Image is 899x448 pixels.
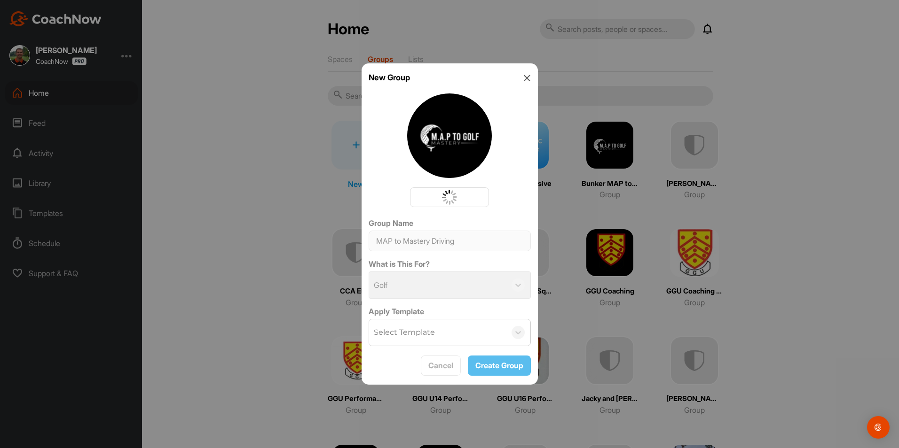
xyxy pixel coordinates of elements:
[867,416,890,439] div: Open Intercom Messenger
[442,190,457,205] img: G6gVgL6ErOh57ABN0eRmCEwV0I4iEi4d8EwaPGI0tHgoAbU4EAHFLEQAh+QQFCgALACwIAA4AGAASAAAEbHDJSesaOCdk+8xg...
[428,361,453,370] span: Cancel
[468,355,531,376] button: Create Group
[421,355,461,376] button: Cancel
[369,231,531,251] input: Name of a group, organization, etc.
[475,361,523,370] span: Create Group
[374,327,435,338] div: Select Template
[369,217,531,229] label: Group Name
[369,72,410,84] h4: New Group
[369,258,531,270] label: What is This For?
[407,93,492,178] img: team
[369,306,531,317] label: Apply Template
